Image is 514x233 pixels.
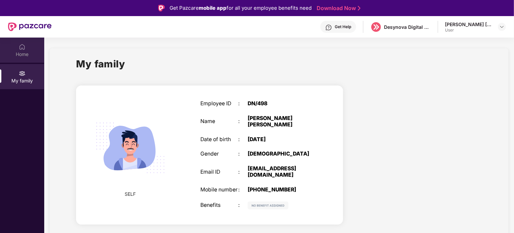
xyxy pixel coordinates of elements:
div: Employee ID [200,101,238,107]
div: Date of birth [200,136,238,143]
div: Email ID [200,169,238,175]
div: Mobile number [200,187,238,193]
div: [DATE] [248,136,314,143]
div: : [238,101,248,107]
div: [PERSON_NAME] [PERSON_NAME] [445,21,492,27]
img: svg+xml;base64,PHN2ZyB4bWxucz0iaHR0cDovL3d3dy53My5vcmcvMjAwMC9zdmciIHdpZHRoPSIxMjIiIGhlaWdodD0iMj... [248,201,288,210]
img: svg+xml;base64,PHN2ZyBpZD0iSGVscC0zMngzMiIgeG1sbnM9Imh0dHA6Ly93d3cudzMub3JnLzIwMDAvc3ZnIiB3aWR0aD... [325,24,332,31]
div: Gender [200,151,238,157]
div: Get Help [335,24,351,30]
div: [DEMOGRAPHIC_DATA] [248,151,314,157]
div: : [238,136,248,143]
div: : [238,118,248,125]
img: Logo [158,5,165,11]
img: logo%20(5).png [371,22,381,32]
div: User [445,27,492,33]
div: : [238,187,248,193]
div: : [238,169,248,175]
img: svg+xml;base64,PHN2ZyBpZD0iSG9tZSIgeG1sbnM9Imh0dHA6Ly93d3cudzMub3JnLzIwMDAvc3ZnIiB3aWR0aD0iMjAiIG... [19,44,25,50]
img: New Pazcare Logo [8,22,52,31]
div: : [238,151,248,157]
div: Benefits [200,202,238,209]
div: Get Pazcare for all your employee benefits need [170,4,312,12]
div: Desynova Digital private limited [384,24,431,30]
div: [PHONE_NUMBER] [248,187,314,193]
img: svg+xml;base64,PHN2ZyBpZD0iRHJvcGRvd24tMzJ4MzIiIHhtbG5zPSJodHRwOi8vd3d3LnczLm9yZy8yMDAwL3N2ZyIgd2... [499,24,505,30]
strong: mobile app [199,5,227,11]
div: Name [200,118,238,125]
img: svg+xml;base64,PHN2ZyB3aWR0aD0iMjAiIGhlaWdodD0iMjAiIHZpZXdCb3g9IjAgMCAyMCAyMCIgZmlsbD0ibm9uZSIgeG... [19,70,25,77]
span: SELF [125,190,136,198]
h1: My family [76,56,125,71]
div: [PERSON_NAME] [PERSON_NAME] [248,115,314,128]
img: Stroke [358,5,361,12]
div: DN/498 [248,101,314,107]
img: svg+xml;base64,PHN2ZyB4bWxucz0iaHR0cDovL3d3dy53My5vcmcvMjAwMC9zdmciIHdpZHRoPSIyMjQiIGhlaWdodD0iMT... [88,105,173,190]
div: : [238,202,248,209]
a: Download Now [317,5,359,12]
div: [EMAIL_ADDRESS][DOMAIN_NAME] [248,166,314,178]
